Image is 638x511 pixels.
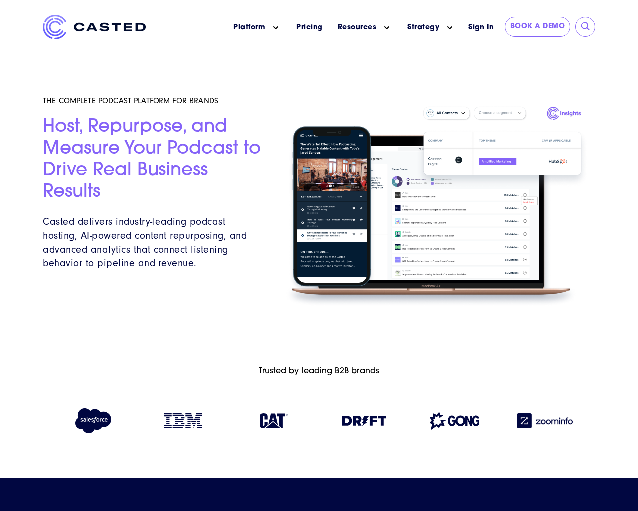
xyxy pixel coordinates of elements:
[43,117,266,203] h2: Host, Repurpose, and Measure Your Podcast to Drive Real Business Results
[43,15,146,39] img: Casted_Logo_Horizontal_FullColor_PUR_BLUE
[338,22,377,33] a: Resources
[43,367,595,376] h6: Trusted by leading B2B brands
[43,216,247,269] span: Casted delivers industry-leading podcast hosting, AI-powered content repurposing, and advanced an...
[296,22,323,33] a: Pricing
[505,17,571,37] a: Book a Demo
[430,412,479,430] img: Gong logo
[233,22,265,33] a: Platform
[517,413,573,428] img: Zoominfo logo
[581,22,591,32] input: Submit
[260,413,288,428] img: Caterpillar logo
[71,408,116,433] img: Salesforce logo
[407,22,439,33] a: Strategy
[164,413,202,428] img: IBM logo
[278,102,595,312] img: Homepage Hero
[43,96,266,106] h5: THE COMPLETE PODCAST PLATFORM FOR BRANDS
[160,15,463,40] nav: Main menu
[463,17,500,38] a: Sign In
[342,416,386,426] img: Drift logo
